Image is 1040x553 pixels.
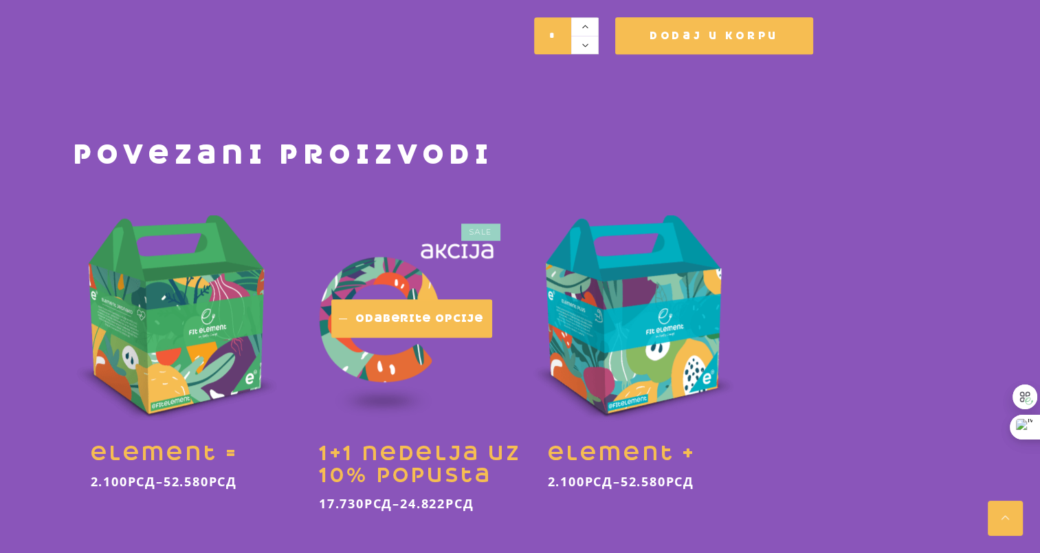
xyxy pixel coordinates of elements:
span: Sale [461,224,500,240]
button: Dodaj u korpu [615,17,814,54]
span: Dodaj u korpu [650,26,779,45]
h2: Povezani proizvodi [74,142,967,168]
span: Odaberite opcije [355,312,483,325]
a: Odaberite opcije za „1+1 nedelja uz 10% popusta“ [331,299,492,338]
